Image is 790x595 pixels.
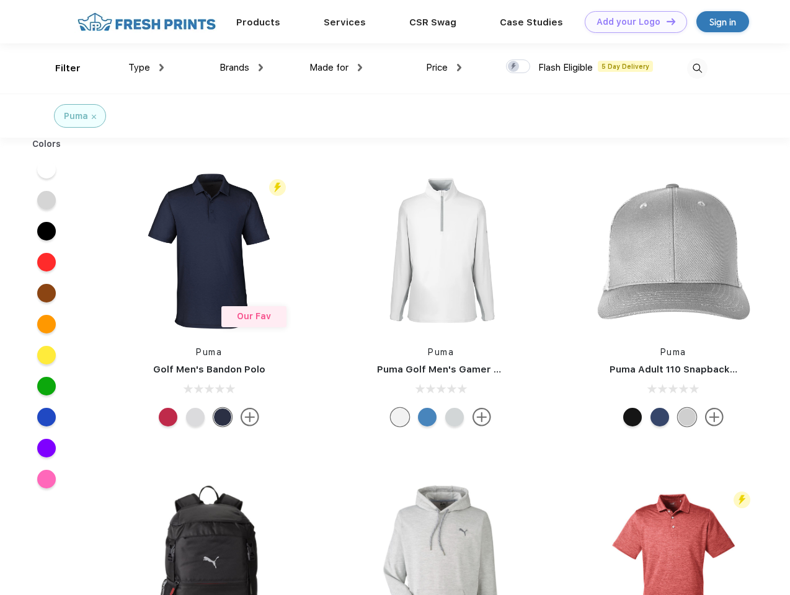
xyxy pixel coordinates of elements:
[269,179,286,196] img: flash_active_toggle.svg
[236,17,280,28] a: Products
[55,61,81,76] div: Filter
[597,17,660,27] div: Add your Logo
[159,408,177,426] div: Ski Patrol
[153,364,265,375] a: Golf Men's Bandon Polo
[678,408,696,426] div: Quarry Brt Whit
[128,62,150,73] span: Type
[426,62,448,73] span: Price
[409,17,456,28] a: CSR Swag
[196,347,222,357] a: Puma
[324,17,366,28] a: Services
[126,169,291,333] img: func=resize&h=266
[241,408,259,426] img: more.svg
[23,138,71,151] div: Colors
[220,62,249,73] span: Brands
[428,347,454,357] a: Puma
[457,64,461,71] img: dropdown.png
[473,408,491,426] img: more.svg
[377,364,573,375] a: Puma Golf Men's Gamer Golf Quarter-Zip
[445,408,464,426] div: High Rise
[598,61,653,72] span: 5 Day Delivery
[709,15,736,29] div: Sign in
[186,408,205,426] div: High Rise
[623,408,642,426] div: Pma Blk with Pma Blk
[705,408,724,426] img: more.svg
[667,18,675,25] img: DT
[391,408,409,426] div: Bright White
[650,408,669,426] div: Peacoat with Qut Shd
[591,169,756,333] img: func=resize&h=266
[358,169,523,333] img: func=resize&h=266
[687,58,708,79] img: desktop_search.svg
[418,408,437,426] div: Bright Cobalt
[259,64,263,71] img: dropdown.png
[74,11,220,33] img: fo%20logo%202.webp
[734,491,750,508] img: flash_active_toggle.svg
[213,408,232,426] div: Navy Blazer
[159,64,164,71] img: dropdown.png
[660,347,686,357] a: Puma
[358,64,362,71] img: dropdown.png
[237,311,271,321] span: Our Fav
[92,115,96,119] img: filter_cancel.svg
[309,62,348,73] span: Made for
[696,11,749,32] a: Sign in
[538,62,593,73] span: Flash Eligible
[64,110,88,123] div: Puma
